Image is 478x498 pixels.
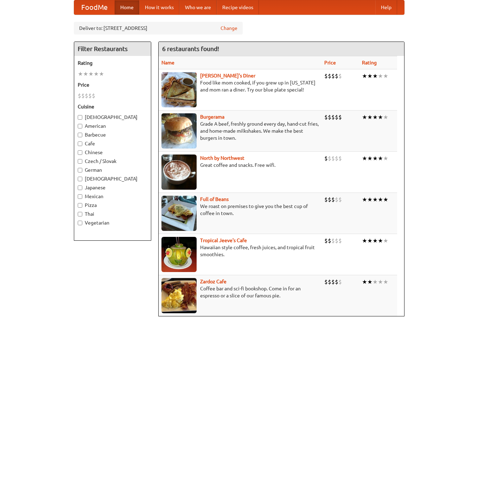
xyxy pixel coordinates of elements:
[372,196,378,203] li: ★
[161,196,197,231] img: beans.jpg
[362,155,367,162] li: ★
[78,81,147,88] h5: Price
[161,79,319,93] p: Food like mom cooked, if you grew up in [US_STATE] and mom ran a diner. Try our blue plate special!
[78,122,147,130] label: American
[331,155,335,162] li: $
[383,196,388,203] li: ★
[78,140,147,147] label: Cafe
[161,237,197,272] img: jeeves.jpg
[78,185,82,190] input: Japanese
[200,279,227,284] a: Zardoz Cafe
[362,60,377,65] a: Rating
[367,72,372,80] li: ★
[338,113,342,121] li: $
[324,60,336,65] a: Price
[362,237,367,245] li: ★
[335,72,338,80] li: $
[85,92,88,100] li: $
[335,155,338,162] li: $
[78,203,82,208] input: Pizza
[335,196,338,203] li: $
[99,70,104,78] li: ★
[324,196,328,203] li: $
[362,278,367,286] li: ★
[78,184,147,191] label: Japanese
[324,113,328,121] li: $
[115,0,139,14] a: Home
[331,196,335,203] li: $
[78,59,147,67] h5: Rating
[88,92,92,100] li: $
[78,70,83,78] li: ★
[161,120,319,141] p: Grade A beef, freshly ground every day, hand-cut fries, and home-made milkshakes. We make the bes...
[83,70,88,78] li: ★
[338,278,342,286] li: $
[200,73,255,78] a: [PERSON_NAME]'s Diner
[179,0,217,14] a: Who we are
[331,72,335,80] li: $
[328,237,331,245] li: $
[328,113,331,121] li: $
[372,72,378,80] li: ★
[328,278,331,286] li: $
[200,238,247,243] b: Tropical Jeeve's Cafe
[367,196,372,203] li: ★
[161,113,197,149] img: burgerama.jpg
[161,203,319,217] p: We roast on premises to give you the best cup of coffee in town.
[78,131,147,138] label: Barbecue
[378,113,383,121] li: ★
[378,72,383,80] li: ★
[81,92,85,100] li: $
[338,72,342,80] li: $
[78,149,147,156] label: Chinese
[338,237,342,245] li: $
[74,0,115,14] a: FoodMe
[78,221,82,225] input: Vegetarian
[78,193,147,200] label: Mexican
[161,285,319,299] p: Coffee bar and sci-fi bookshop. Come in for an espresso or a slice of our famous pie.
[161,278,197,313] img: zardoz.jpg
[372,113,378,121] li: ★
[328,155,331,162] li: $
[78,177,82,181] input: [DEMOGRAPHIC_DATA]
[200,155,244,161] a: North by Northwest
[324,237,328,245] li: $
[78,168,82,172] input: German
[324,278,328,286] li: $
[78,150,82,155] input: Chinese
[78,212,82,216] input: Thai
[200,196,229,202] a: Full of Beans
[378,196,383,203] li: ★
[331,237,335,245] li: $
[383,278,388,286] li: ★
[378,278,383,286] li: ★
[328,72,331,80] li: $
[161,72,197,107] img: sallys.jpg
[335,237,338,245] li: $
[162,45,219,52] ng-pluralize: 6 restaurants found!
[372,155,378,162] li: ★
[328,196,331,203] li: $
[383,72,388,80] li: ★
[200,114,224,120] a: Burgerama
[378,155,383,162] li: ★
[88,70,94,78] li: ★
[74,42,151,56] h4: Filter Restaurants
[78,115,82,120] input: [DEMOGRAPHIC_DATA]
[324,72,328,80] li: $
[78,159,82,164] input: Czech / Slovak
[372,278,378,286] li: ★
[383,155,388,162] li: ★
[383,237,388,245] li: ★
[161,244,319,258] p: Hawaiian style coffee, fresh juices, and tropical fruit smoothies.
[362,196,367,203] li: ★
[324,155,328,162] li: $
[367,278,372,286] li: ★
[383,113,388,121] li: ★
[78,124,82,128] input: American
[161,60,174,65] a: Name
